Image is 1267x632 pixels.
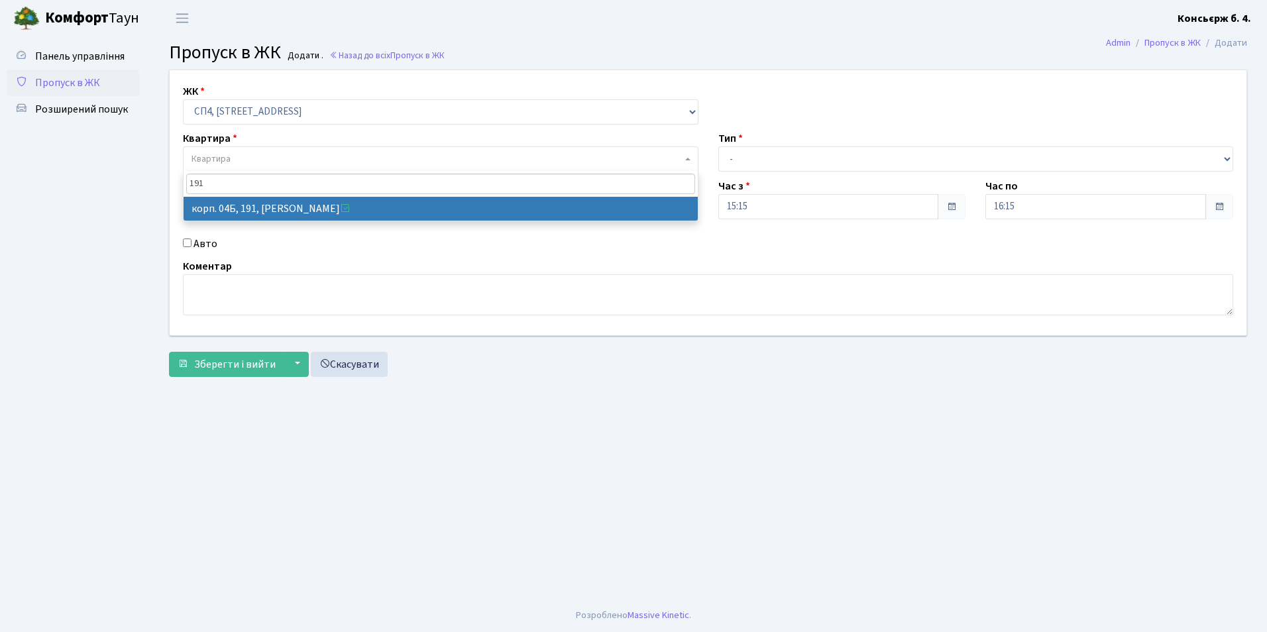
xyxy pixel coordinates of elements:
img: logo.png [13,5,40,32]
label: ЖК [183,83,205,99]
label: Квартира [183,131,237,146]
div: Розроблено . [576,608,691,623]
small: Додати . [285,50,323,62]
label: Авто [193,236,217,252]
span: Пропуск в ЖК [35,76,100,90]
a: Консьєрж б. 4. [1178,11,1251,26]
span: Розширений пошук [35,102,128,117]
span: Зберегти і вийти [194,357,276,372]
label: Тип [718,131,743,146]
a: Розширений пошук [7,96,139,123]
span: Квартира [192,152,231,166]
a: Скасувати [311,352,388,377]
a: Admin [1106,36,1130,50]
b: Консьєрж б. 4. [1178,11,1251,26]
span: Пропуск в ЖК [390,49,445,62]
nav: breadcrumb [1086,29,1267,57]
a: Назад до всіхПропуск в ЖК [329,49,445,62]
a: Пропуск в ЖК [1144,36,1201,50]
b: Комфорт [45,7,109,28]
li: Додати [1201,36,1247,50]
label: Коментар [183,258,232,274]
span: Пропуск в ЖК [169,39,281,66]
a: Пропуск в ЖК [7,70,139,96]
button: Переключити навігацію [166,7,199,29]
label: Час по [985,178,1018,194]
label: Час з [718,178,750,194]
a: Панель управління [7,43,139,70]
a: Massive Kinetic [628,608,689,622]
button: Зберегти і вийти [169,352,284,377]
span: Панель управління [35,49,125,64]
li: корп. 04Б, 191, [PERSON_NAME] [184,197,698,221]
span: Таун [45,7,139,30]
